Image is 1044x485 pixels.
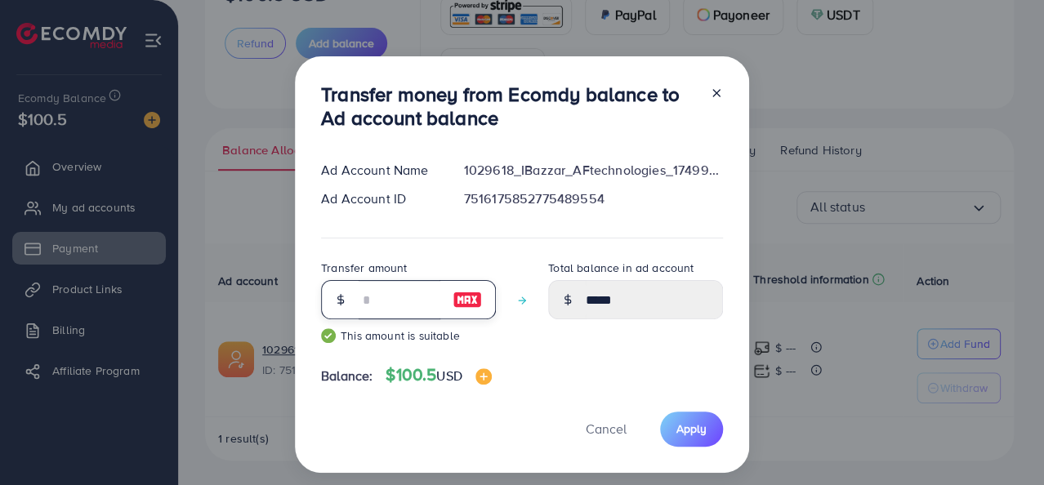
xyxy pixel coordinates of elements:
[308,189,451,208] div: Ad Account ID
[451,189,736,208] div: 7516175852775489554
[586,420,627,438] span: Cancel
[975,412,1032,473] iframe: Chat
[451,161,736,180] div: 1029618_IBazzar_AFtechnologies_1749996378582
[308,161,451,180] div: Ad Account Name
[321,260,407,276] label: Transfer amount
[436,367,462,385] span: USD
[660,412,723,447] button: Apply
[453,290,482,309] img: image
[475,368,492,385] img: image
[321,82,697,130] h3: Transfer money from Ecomdy balance to Ad account balance
[386,365,491,385] h4: $100.5
[321,327,496,344] small: This amount is suitable
[565,412,647,447] button: Cancel
[548,260,694,276] label: Total balance in ad account
[676,420,707,437] span: Apply
[321,367,373,385] span: Balance:
[321,328,336,343] img: guide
